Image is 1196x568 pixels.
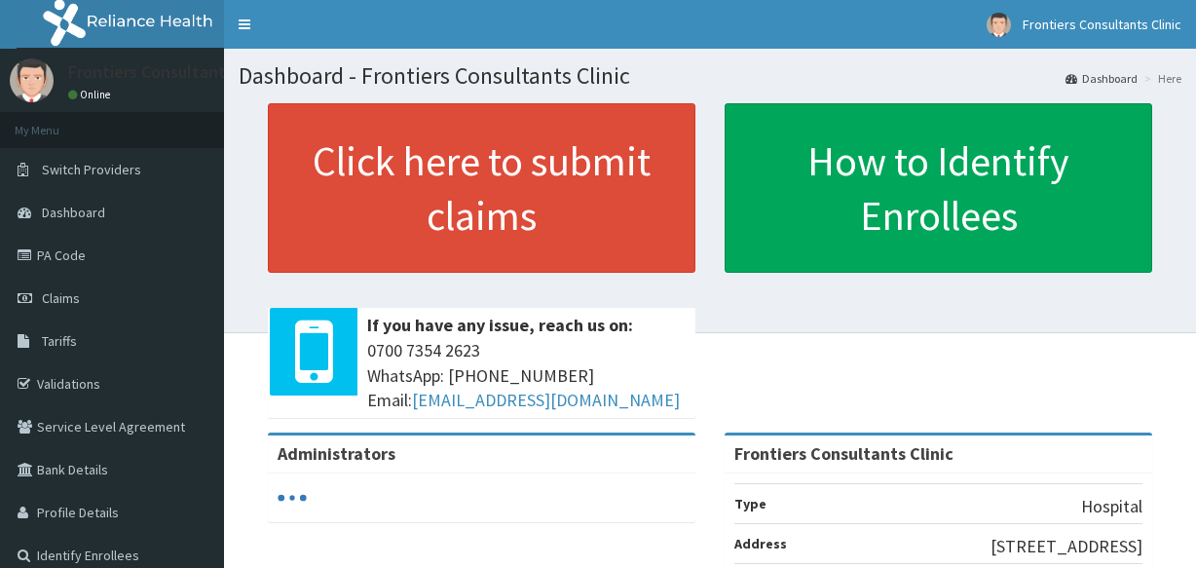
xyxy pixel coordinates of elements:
[68,63,279,81] p: Frontiers Consultants Clinic
[412,389,680,411] a: [EMAIL_ADDRESS][DOMAIN_NAME]
[278,483,307,512] svg: audio-loading
[734,535,787,552] b: Address
[1065,70,1138,87] a: Dashboard
[42,332,77,350] span: Tariffs
[278,442,395,465] b: Administrators
[734,442,953,465] strong: Frontiers Consultants Clinic
[1023,16,1181,33] span: Frontiers Consultants Clinic
[42,204,105,221] span: Dashboard
[1140,70,1181,87] li: Here
[10,58,54,102] img: User Image
[42,161,141,178] span: Switch Providers
[987,13,1011,37] img: User Image
[725,103,1152,273] a: How to Identify Enrollees
[239,63,1181,89] h1: Dashboard - Frontiers Consultants Clinic
[268,103,695,273] a: Click here to submit claims
[68,88,115,101] a: Online
[734,495,766,512] b: Type
[990,534,1142,559] p: [STREET_ADDRESS]
[42,289,80,307] span: Claims
[367,314,633,336] b: If you have any issue, reach us on:
[1081,494,1142,519] p: Hospital
[367,338,686,413] span: 0700 7354 2623 WhatsApp: [PHONE_NUMBER] Email:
